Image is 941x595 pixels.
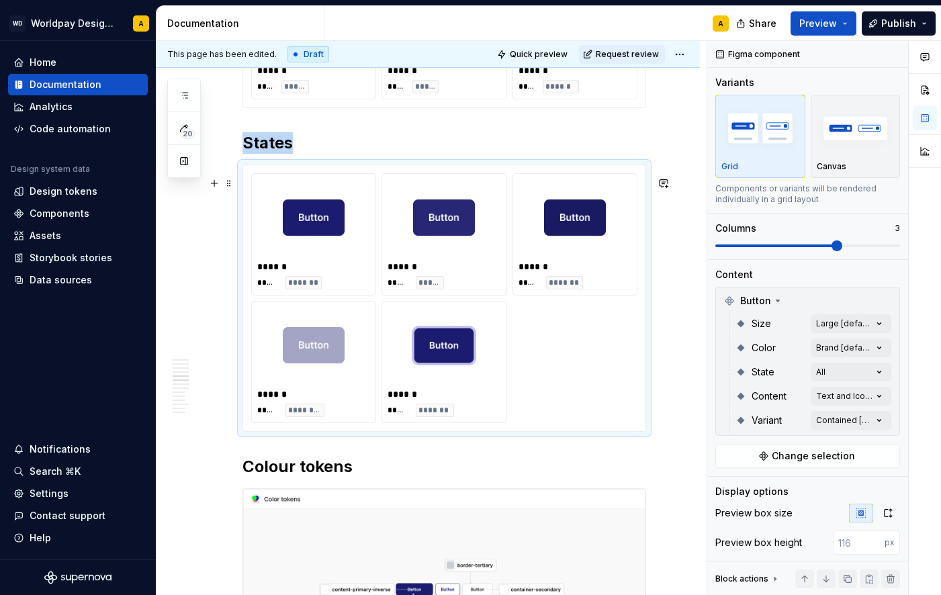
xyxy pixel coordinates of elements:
svg: Supernova Logo [44,571,111,584]
div: Button [719,290,897,312]
span: Share [749,17,776,30]
div: Columns [715,222,756,235]
button: placeholderCanvas [811,95,901,178]
a: Settings [8,483,148,504]
div: Variants [715,76,754,89]
div: WD [9,15,26,32]
div: Documentation [167,17,318,30]
div: Analytics [30,100,73,113]
div: A [138,18,144,29]
div: Preview box size [715,506,793,520]
button: Publish [862,11,936,36]
span: Color [752,341,776,355]
span: Quick preview [510,49,568,60]
input: 116 [833,531,885,555]
span: Size [752,317,771,330]
div: Draft [287,46,329,62]
a: Data sources [8,269,148,291]
div: Brand [default] [816,342,872,353]
button: Share [729,11,785,36]
span: Variant [752,414,782,427]
div: Text and Icon [default] [816,391,872,402]
div: Components or variants will be rendered individually in a grid layout [715,183,900,205]
button: All [811,363,891,381]
div: All [816,367,825,377]
button: Request review [579,45,665,64]
p: px [885,537,895,548]
div: Preview box height [715,536,802,549]
div: Worldpay Design System [31,17,117,30]
a: Assets [8,225,148,246]
div: Data sources [30,273,92,287]
img: placeholder [721,103,799,152]
button: Contact support [8,505,148,527]
button: Quick preview [493,45,574,64]
div: Content [715,268,753,281]
button: Large [default] [811,314,891,333]
p: Canvas [817,161,846,172]
span: State [752,365,774,379]
button: WDWorldpay Design SystemA [3,9,153,38]
button: Notifications [8,439,148,460]
span: This page has been edited. [167,49,277,60]
span: Preview [799,17,837,30]
span: 20 [181,128,195,139]
div: Notifications [30,443,91,456]
button: placeholderGrid [715,95,805,178]
div: Help [30,531,51,545]
span: Request review [596,49,659,60]
button: Text and Icon [default] [811,387,891,406]
span: Content [752,390,787,403]
button: Contained [default] [811,411,891,430]
button: Help [8,527,148,549]
div: Display options [715,485,789,498]
a: Code automation [8,118,148,140]
button: Search ⌘K [8,461,148,482]
div: Home [30,56,56,69]
a: Home [8,52,148,73]
img: placeholder [817,103,895,152]
div: Documentation [30,78,101,91]
div: Settings [30,487,69,500]
div: Code automation [30,122,111,136]
div: A [718,18,723,29]
div: Block actions [715,569,780,588]
a: Design tokens [8,181,148,202]
div: Search ⌘K [30,465,81,478]
div: Large [default] [816,318,872,329]
div: Assets [30,229,61,242]
a: Components [8,203,148,224]
div: Storybook stories [30,251,112,265]
p: Grid [721,161,738,172]
a: Analytics [8,96,148,118]
div: Design tokens [30,185,97,198]
a: Storybook stories [8,247,148,269]
div: Contained [default] [816,415,872,426]
button: Brand [default] [811,338,891,357]
div: Contact support [30,509,105,522]
h2: States [242,132,646,154]
div: Components [30,207,89,220]
span: Button [740,294,771,308]
span: Publish [881,17,916,30]
a: Documentation [8,74,148,95]
span: Change selection [772,449,855,463]
button: Preview [791,11,856,36]
div: Design system data [11,164,90,175]
h2: Colour tokens [242,456,646,477]
div: Block actions [715,574,768,584]
button: Change selection [715,444,900,468]
p: 3 [895,223,900,234]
